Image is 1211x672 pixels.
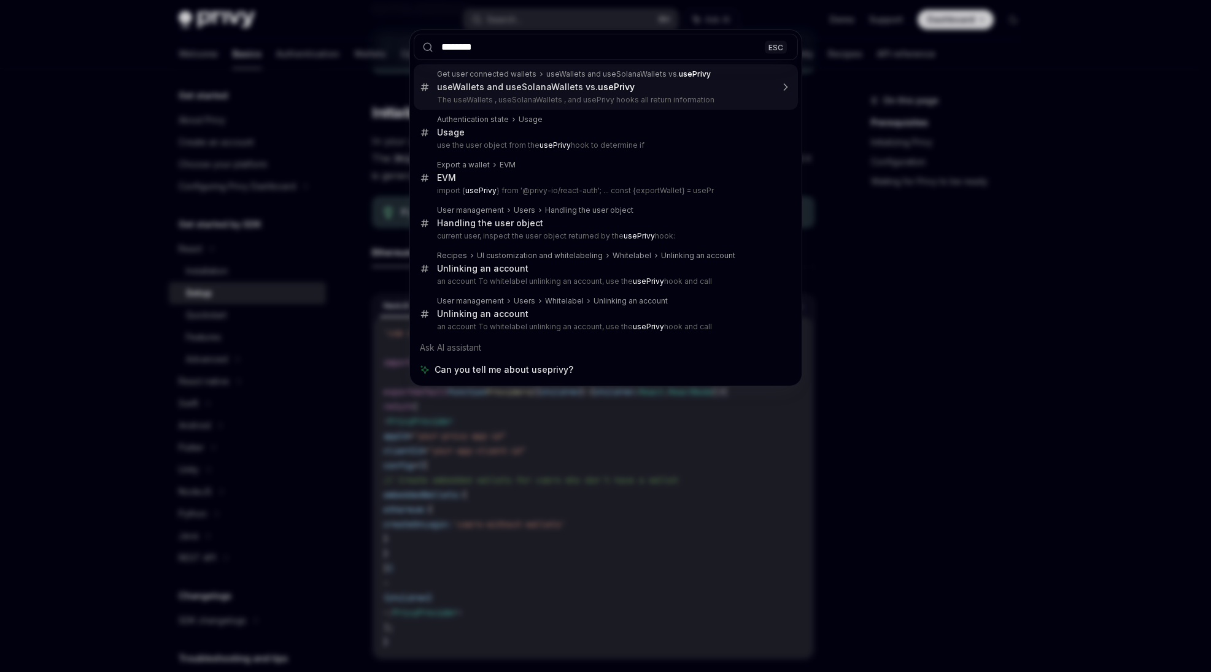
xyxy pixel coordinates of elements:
p: an account To whitelabel unlinking an account, use the hook and call [437,277,772,286]
div: Unlinking an account [437,308,528,319]
p: The useWallets , useSolanaWallets , and usePrivy hooks all return information [437,95,772,105]
div: Authentication state [437,115,509,124]
div: Recipes [437,251,467,261]
div: Usage [519,115,543,124]
span: Can you tell me about useprivy? [435,364,573,376]
div: Unlinking an account [661,251,735,261]
div: Unlinking an account [594,296,668,306]
div: Usage [437,127,465,138]
div: User management [437,205,504,215]
div: EVM [437,172,456,183]
b: usePrivy [633,322,664,331]
div: Export a wallet [437,160,490,170]
div: Handling the user object [545,205,633,215]
p: current user, inspect the user object returned by the hook: [437,231,772,241]
b: usePrivy [465,186,497,195]
div: Handling the user object [437,218,543,229]
b: usePrivy [598,82,635,92]
div: EVM [500,160,516,170]
b: usePrivy [679,69,711,78]
p: import { } from '@privy-io/react-auth'; ... const {exportWallet} = usePr [437,186,772,196]
div: Users [514,296,535,306]
b: usePrivy [540,140,571,150]
p: an account To whitelabel unlinking an account, use the hook and call [437,322,772,332]
div: Get user connected wallets [437,69,536,79]
p: use the user object from the hook to determine if [437,140,772,150]
div: Whitelabel [545,296,584,306]
div: Whitelabel [613,251,651,261]
div: Ask AI assistant [414,337,798,359]
div: User management [437,296,504,306]
div: Users [514,205,535,215]
div: useWallets and useSolanaWallets vs. [437,82,635,93]
div: useWallets and useSolanaWallets vs. [546,69,711,79]
div: UI customization and whitelabeling [477,251,603,261]
b: usePrivy [624,231,655,240]
b: usePrivy [633,277,664,286]
div: ESC [765,40,787,53]
div: Unlinking an account [437,263,528,274]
